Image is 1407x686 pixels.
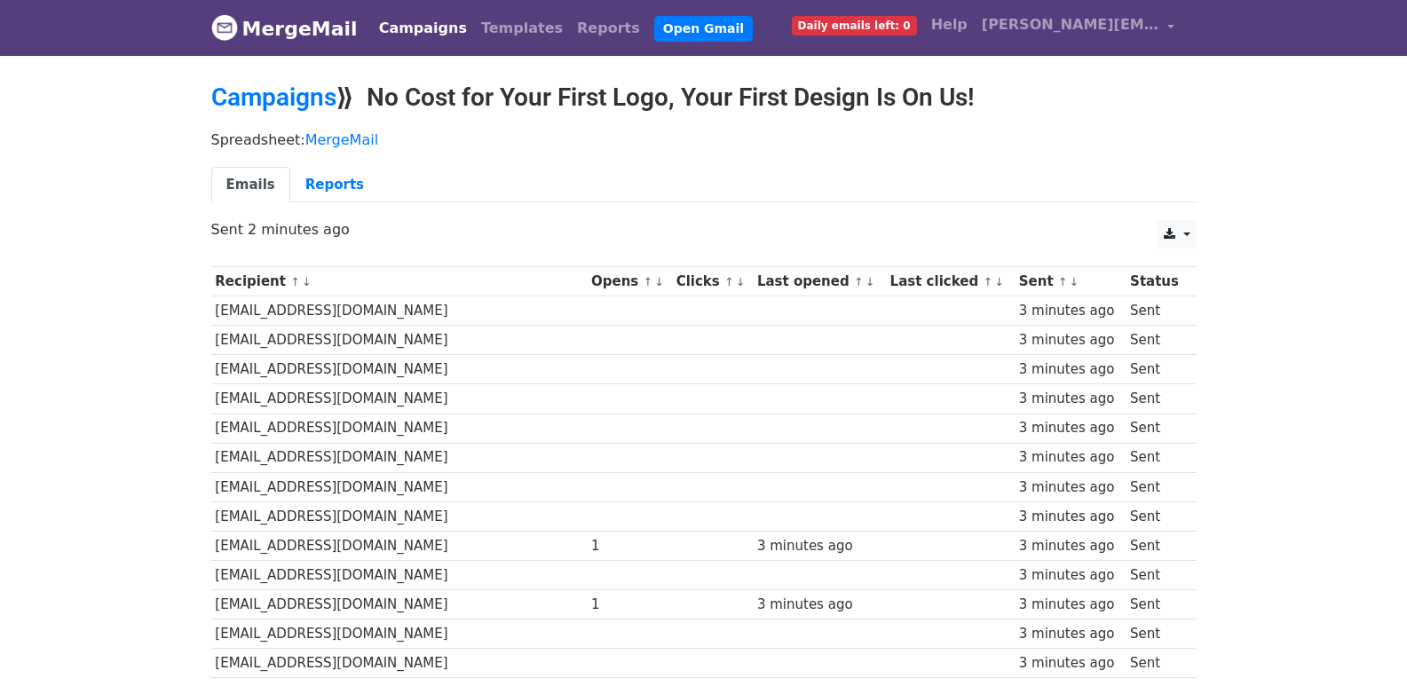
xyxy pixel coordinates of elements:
[1126,443,1187,472] td: Sent
[792,16,917,35] span: Daily emails left: 0
[854,275,864,288] a: ↑
[672,267,753,296] th: Clicks
[1019,507,1122,527] div: 3 minutes ago
[211,83,336,112] a: Campaigns
[302,275,312,288] a: ↓
[1126,531,1187,560] td: Sent
[1019,624,1122,644] div: 3 minutes ago
[1126,501,1187,531] td: Sent
[1019,330,1122,351] div: 3 minutes ago
[211,414,588,443] td: [EMAIL_ADDRESS][DOMAIN_NAME]
[753,267,886,296] th: Last opened
[372,11,474,46] a: Campaigns
[924,7,975,43] a: Help
[211,355,588,384] td: [EMAIL_ADDRESS][DOMAIN_NAME]
[1126,267,1187,296] th: Status
[975,7,1182,49] a: [PERSON_NAME][EMAIL_ADDRESS][DOMAIN_NAME]
[211,326,588,355] td: [EMAIL_ADDRESS][DOMAIN_NAME]
[983,275,992,288] a: ↑
[474,11,570,46] a: Templates
[644,275,653,288] a: ↑
[757,536,881,556] div: 3 minutes ago
[211,443,588,472] td: [EMAIL_ADDRESS][DOMAIN_NAME]
[1058,275,1068,288] a: ↑
[886,267,1015,296] th: Last clicked
[211,167,290,203] a: Emails
[211,384,588,414] td: [EMAIL_ADDRESS][DOMAIN_NAME]
[757,595,881,615] div: 3 minutes ago
[1019,447,1122,468] div: 3 minutes ago
[211,296,588,326] td: [EMAIL_ADDRESS][DOMAIN_NAME]
[1126,590,1187,619] td: Sent
[211,590,588,619] td: [EMAIL_ADDRESS][DOMAIN_NAME]
[1019,653,1122,674] div: 3 minutes ago
[290,167,379,203] a: Reports
[1126,619,1187,649] td: Sent
[1126,355,1187,384] td: Sent
[1126,414,1187,443] td: Sent
[211,14,238,41] img: MergeMail logo
[1019,389,1122,409] div: 3 minutes ago
[1070,275,1079,288] a: ↓
[1019,359,1122,380] div: 3 minutes ago
[1126,649,1187,678] td: Sent
[211,531,588,560] td: [EMAIL_ADDRESS][DOMAIN_NAME]
[290,275,300,288] a: ↑
[211,130,1197,149] p: Spreadsheet:
[1019,301,1122,321] div: 3 minutes ago
[785,7,924,43] a: Daily emails left: 0
[654,275,664,288] a: ↓
[591,536,668,556] div: 1
[211,10,358,47] a: MergeMail
[211,501,588,531] td: [EMAIL_ADDRESS][DOMAIN_NAME]
[736,275,746,288] a: ↓
[724,275,734,288] a: ↑
[211,220,1197,239] p: Sent 2 minutes ago
[1126,472,1187,501] td: Sent
[1019,595,1122,615] div: 3 minutes ago
[211,649,588,678] td: [EMAIL_ADDRESS][DOMAIN_NAME]
[982,14,1159,35] span: [PERSON_NAME][EMAIL_ADDRESS][DOMAIN_NAME]
[211,561,588,590] td: [EMAIL_ADDRESS][DOMAIN_NAME]
[1126,326,1187,355] td: Sent
[591,595,668,615] div: 1
[1126,296,1187,326] td: Sent
[1019,536,1122,556] div: 3 minutes ago
[587,267,672,296] th: Opens
[1126,561,1187,590] td: Sent
[211,472,588,501] td: [EMAIL_ADDRESS][DOMAIN_NAME]
[1015,267,1126,296] th: Sent
[1019,418,1122,438] div: 3 minutes ago
[211,83,1197,113] h2: ⟫ No Cost for Your First Logo, Your First Design Is On Us!
[994,275,1004,288] a: ↓
[305,131,378,148] a: MergeMail
[1019,477,1122,498] div: 3 minutes ago
[1126,384,1187,414] td: Sent
[570,11,647,46] a: Reports
[1019,565,1122,586] div: 3 minutes ago
[866,275,875,288] a: ↓
[211,619,588,649] td: [EMAIL_ADDRESS][DOMAIN_NAME]
[211,267,588,296] th: Recipient
[654,16,753,42] a: Open Gmail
